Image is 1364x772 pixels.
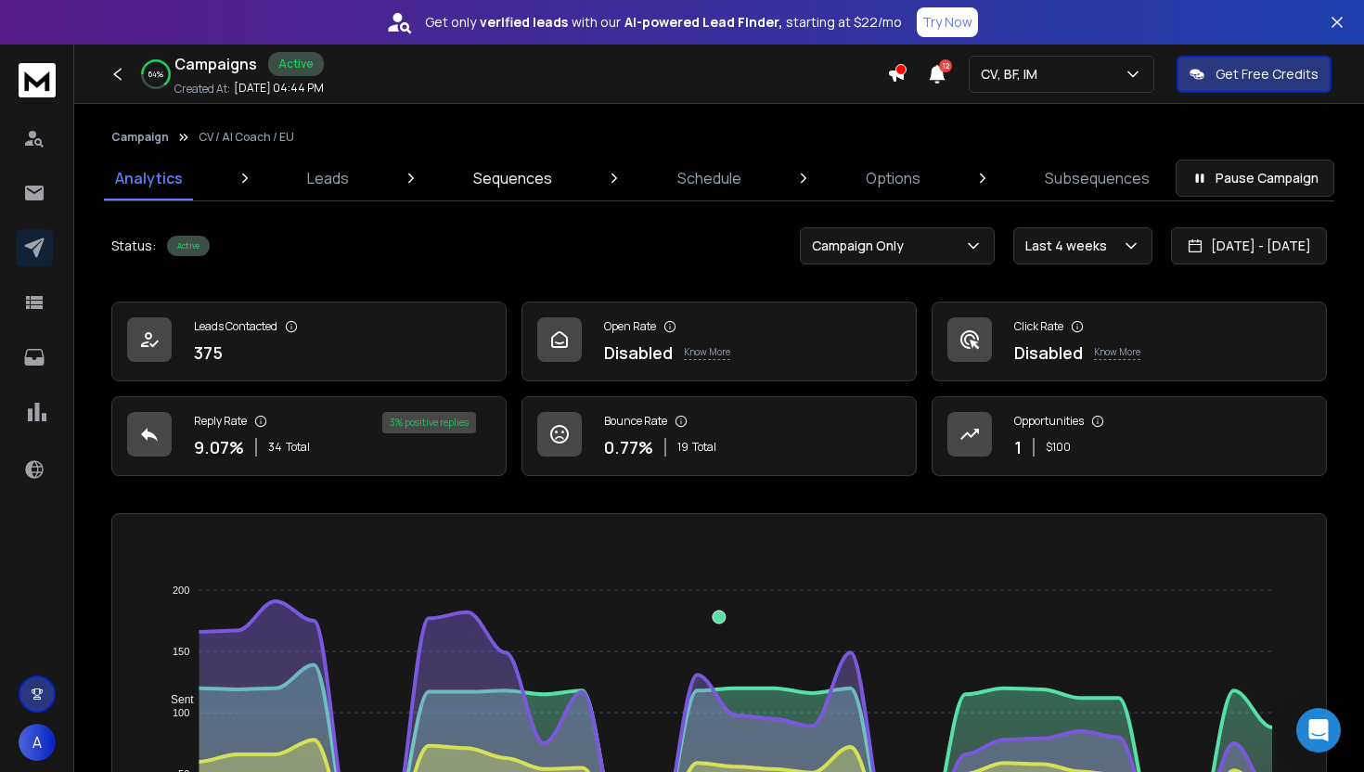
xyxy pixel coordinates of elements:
[624,13,782,32] strong: AI-powered Lead Finder,
[981,65,1045,84] p: CV, BF, IM
[1025,237,1114,255] p: Last 4 weeks
[173,646,189,657] tspan: 150
[932,396,1327,476] a: Opportunities1$100
[932,302,1327,381] a: Click RateDisabledKnow More
[115,167,183,189] p: Analytics
[1045,167,1150,189] p: Subsequences
[286,440,310,455] span: Total
[692,440,716,455] span: Total
[1094,345,1140,360] p: Know More
[1176,160,1334,197] button: Pause Campaign
[604,414,667,429] p: Bounce Rate
[677,167,741,189] p: Schedule
[1014,434,1022,460] p: 1
[1171,227,1327,264] button: [DATE] - [DATE]
[382,412,476,433] div: 3 % positive replies
[199,130,294,145] p: CV / AI Coach / EU
[307,167,349,189] p: Leads
[604,434,653,460] p: 0.77 %
[1177,56,1332,93] button: Get Free Credits
[462,156,563,200] a: Sequences
[521,396,917,476] a: Bounce Rate0.77%19Total
[173,585,189,596] tspan: 200
[473,167,552,189] p: Sequences
[157,693,194,706] span: Sent
[194,319,277,334] p: Leads Contacted
[1014,319,1063,334] p: Click Rate
[174,82,230,96] p: Created At:
[167,236,210,256] div: Active
[1296,708,1341,753] div: Open Intercom Messenger
[1014,340,1083,366] p: Disabled
[684,345,730,360] p: Know More
[19,724,56,761] button: A
[19,63,56,97] img: logo
[194,434,244,460] p: 9.07 %
[296,156,360,200] a: Leads
[521,302,917,381] a: Open RateDisabledKnow More
[1034,156,1161,200] a: Subsequences
[855,156,932,200] a: Options
[917,7,978,37] button: Try Now
[111,237,156,255] p: Status:
[111,396,507,476] a: Reply Rate9.07%34Total3% positive replies
[148,69,163,80] p: 64 %
[194,340,223,366] p: 375
[866,167,920,189] p: Options
[812,237,911,255] p: Campaign Only
[1216,65,1319,84] p: Get Free Credits
[111,302,507,381] a: Leads Contacted375
[1046,440,1071,455] p: $ 100
[268,440,282,455] span: 34
[939,59,952,72] span: 12
[104,156,194,200] a: Analytics
[173,707,189,718] tspan: 100
[111,130,169,145] button: Campaign
[604,340,673,366] p: Disabled
[1014,414,1084,429] p: Opportunities
[194,414,247,429] p: Reply Rate
[677,440,688,455] span: 19
[174,53,257,75] h1: Campaigns
[480,13,568,32] strong: verified leads
[922,13,972,32] p: Try Now
[425,13,902,32] p: Get only with our starting at $22/mo
[268,52,324,76] div: Active
[666,156,753,200] a: Schedule
[234,81,324,96] p: [DATE] 04:44 PM
[604,319,656,334] p: Open Rate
